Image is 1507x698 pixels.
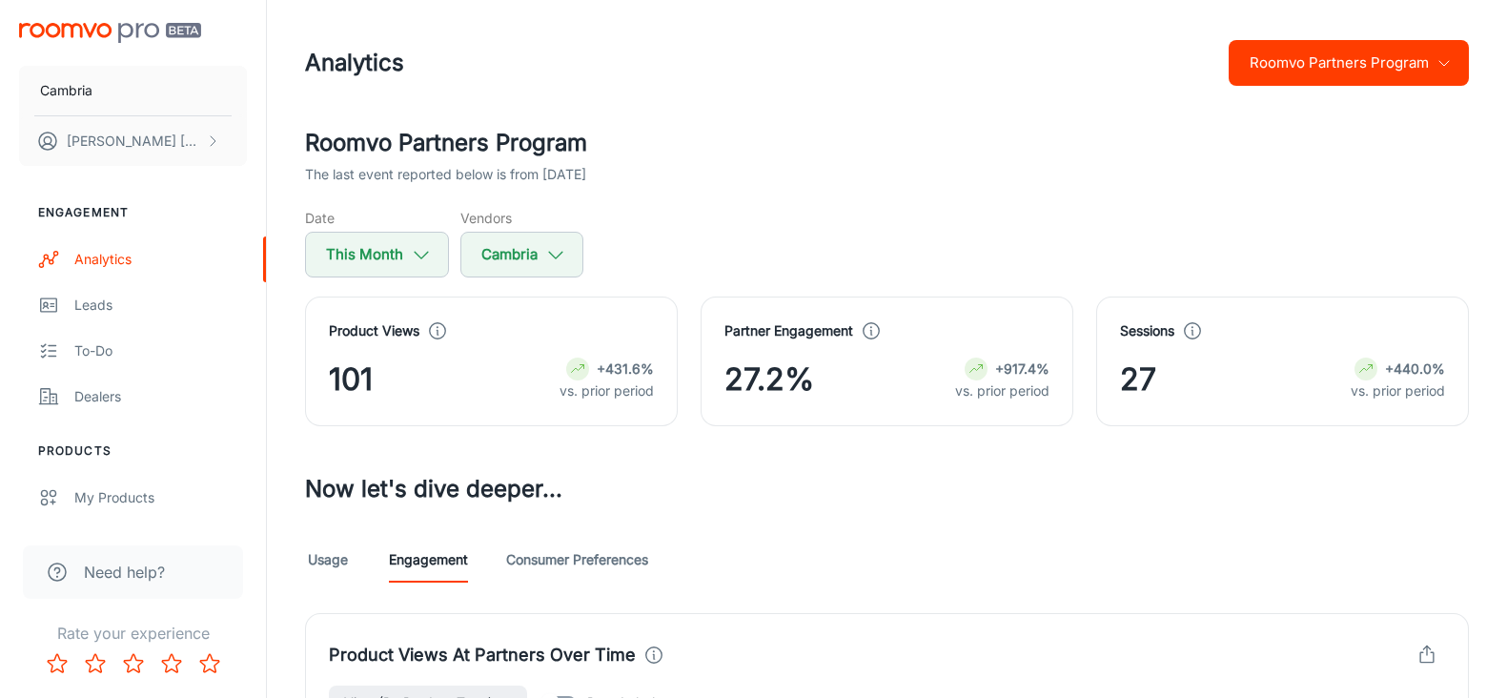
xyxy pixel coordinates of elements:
[329,320,419,341] h4: Product Views
[305,126,1469,160] h2: Roomvo Partners Program
[305,164,586,185] p: The last event reported below is from [DATE]
[724,357,814,402] span: 27.2%
[1120,357,1156,402] span: 27
[19,23,201,43] img: Roomvo PRO Beta
[76,645,114,683] button: Rate 2 star
[74,487,247,508] div: My Products
[329,357,373,402] span: 101
[74,386,247,407] div: Dealers
[40,80,92,101] p: Cambria
[389,537,468,583] a: Engagement
[597,360,654,377] strong: +431.6%
[955,380,1049,401] p: vs. prior period
[329,642,636,668] h4: Product Views At Partners Over Time
[506,537,648,583] a: Consumer Preferences
[1385,360,1445,377] strong: +440.0%
[305,537,351,583] a: Usage
[560,380,654,401] p: vs. prior period
[460,232,583,277] button: Cambria
[305,472,1469,506] h3: Now let's dive deeper...
[305,208,449,228] h5: Date
[724,320,853,341] h4: Partner Engagement
[67,131,201,152] p: [PERSON_NAME] [PERSON_NAME]
[15,622,251,645] p: Rate your experience
[38,645,76,683] button: Rate 1 star
[305,232,449,277] button: This Month
[1120,320,1174,341] h4: Sessions
[305,46,404,80] h1: Analytics
[19,66,247,115] button: Cambria
[995,360,1049,377] strong: +917.4%
[1351,380,1445,401] p: vs. prior period
[19,116,247,166] button: [PERSON_NAME] [PERSON_NAME]
[460,208,583,228] h5: Vendors
[74,295,247,316] div: Leads
[153,645,191,683] button: Rate 4 star
[84,561,165,584] span: Need help?
[74,340,247,361] div: To-do
[74,249,247,270] div: Analytics
[191,645,229,683] button: Rate 5 star
[114,645,153,683] button: Rate 3 star
[1229,40,1469,86] button: Roomvo Partners Program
